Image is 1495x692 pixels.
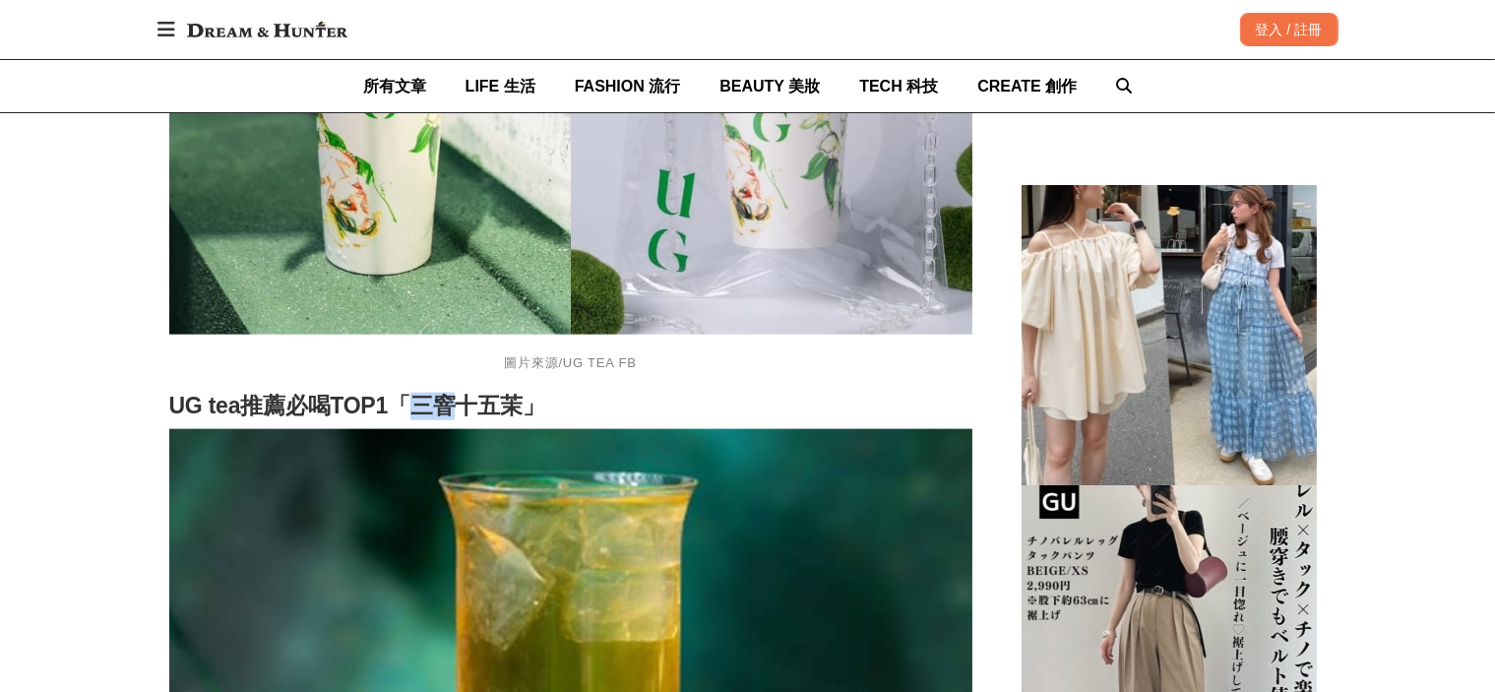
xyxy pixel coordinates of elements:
[504,355,636,370] span: 圖片來源/UG TEA FB
[575,60,681,112] a: FASHION 流行
[466,78,535,94] span: LIFE 生活
[719,78,820,94] span: BEAUTY 美妝
[363,60,426,112] a: 所有文章
[977,78,1077,94] span: CREATE 創作
[466,60,535,112] a: LIFE 生活
[169,393,972,420] h2: UG tea推薦必喝TOP1「三窨十五茉」
[977,60,1077,112] a: CREATE 創作
[859,60,938,112] a: TECH 科技
[363,78,426,94] span: 所有文章
[177,12,357,47] img: Dream & Hunter
[1240,13,1339,46] div: 登入 / 註冊
[719,60,820,112] a: BEAUTY 美妝
[575,78,681,94] span: FASHION 流行
[859,78,938,94] span: TECH 科技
